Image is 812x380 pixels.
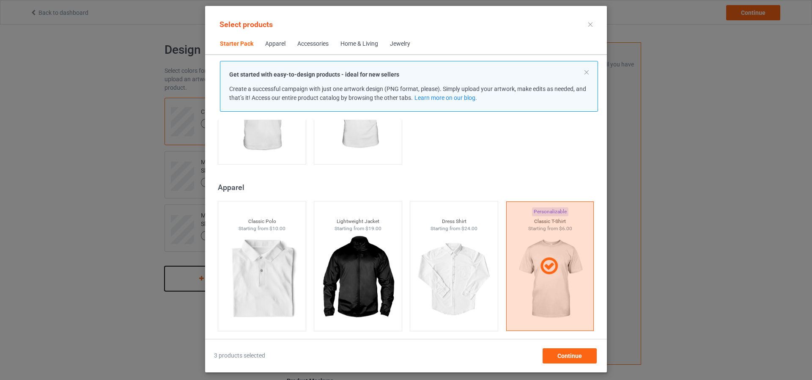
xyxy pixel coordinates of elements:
img: regular.jpg [320,232,396,327]
div: Home & Living [340,40,378,48]
span: $19.00 [365,226,381,231]
span: $10.00 [269,226,285,231]
div: Starting from [218,225,306,232]
span: Create a successful campaign with just one artwork design (PNG format, please). Simply upload you... [229,85,586,101]
span: Select products [219,20,273,29]
span: $24.00 [461,226,477,231]
div: Lightweight Jacket [314,218,402,225]
span: Starter Pack [214,34,259,54]
div: Continue [543,348,597,363]
div: Starting from [410,225,498,232]
div: Accessories [297,40,329,48]
a: Learn more on our blog. [414,94,477,101]
span: Continue [557,352,582,359]
div: Classic Polo [218,218,306,225]
div: Jewelry [390,40,410,48]
div: Apparel [218,182,598,192]
div: Apparel [265,40,285,48]
div: Dress Shirt [410,218,498,225]
div: Starting from [314,225,402,232]
strong: Get started with easy-to-design products - ideal for new sellers [229,71,399,78]
span: 3 products selected [214,352,265,360]
img: regular.jpg [224,232,300,327]
img: regular.jpg [416,232,492,327]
